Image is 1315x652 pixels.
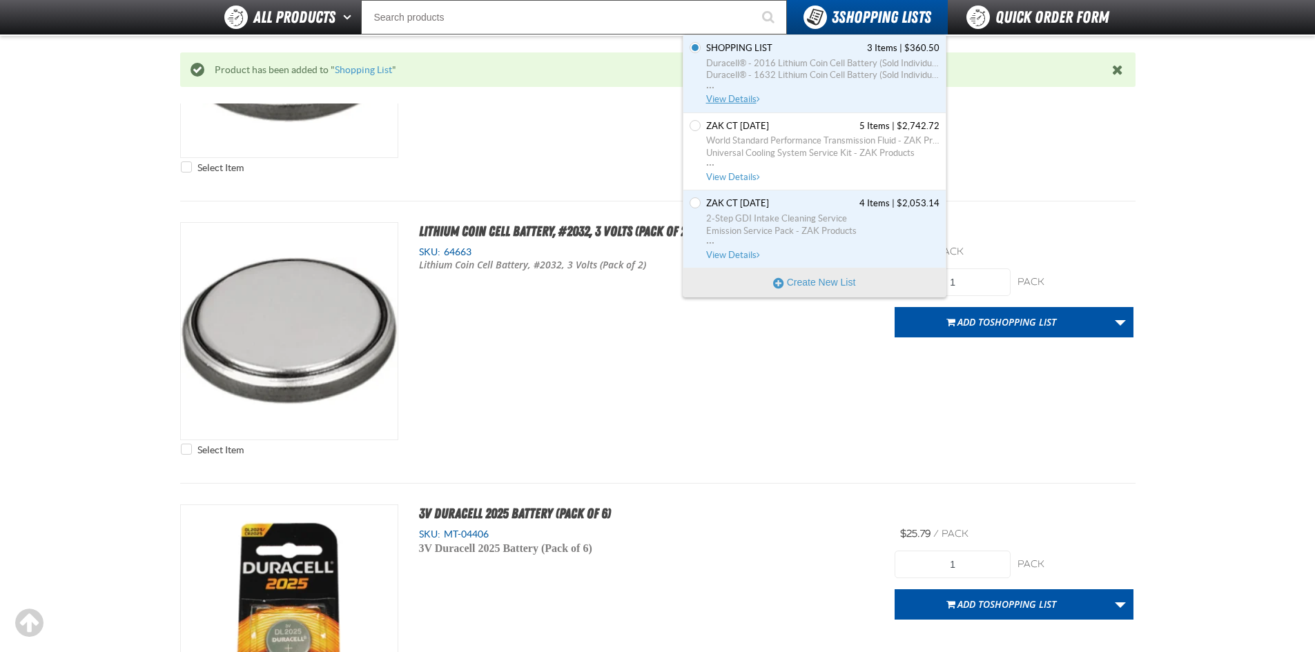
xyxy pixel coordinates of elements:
span: pack [942,528,968,540]
span: Zak CT 9.2.2025 [706,197,769,210]
input: Product Quantity [895,551,1011,578]
label: Select Item [181,444,244,457]
div: Product has been added to " " [204,63,1112,77]
span: View Details [706,250,762,260]
span: Zak CT 8.26.2025 [706,120,769,132]
span: Universal Cooling System Service Kit - ZAK Products [706,147,939,159]
: View Details of the Lithium Coin Cell Battery, #2032, 3 Volts (Pack of 2) [181,223,398,439]
span: | [892,121,895,131]
span: $2,053.14 [897,197,939,210]
span: | [899,43,902,53]
span: Emission Service Pack - ZAK Products [706,225,939,237]
label: Select Item [181,161,244,175]
span: $360.50 [904,42,939,55]
span: Duracell® - 2016 Lithium Coin Cell Battery (Sold Individually) [706,57,939,70]
input: Select Item [181,161,192,172]
span: Add to [957,315,1056,328]
span: Shopping List [990,597,1056,611]
div: pack [1017,558,1133,571]
span: $25.79 [900,528,931,540]
span: View Details [706,172,762,182]
span: Add to [957,597,1056,611]
a: Shopping List [335,64,392,75]
span: MT-04406 [440,528,489,540]
a: Shopping List contains 3 items. Total cost is $360.50. Click to see all items, discounts, taxes a... [703,42,939,106]
span: 4 Items [859,197,890,210]
a: More Actions [1107,589,1133,620]
span: | [892,198,895,208]
strong: 3 [832,8,839,27]
span: Shopping List [990,315,1056,328]
div: Scroll to the top [14,608,44,638]
a: More Actions [1107,307,1133,337]
img: Lithium Coin Cell Battery, #2032, 3 Volts (Pack of 2) [181,223,398,439]
a: Zak CT 8.26.2025 contains 5 items. Total cost is $2,742.72. Click to see all items, discounts, ta... [703,120,939,184]
a: Lithium Coin Cell Battery, #2032, 3 Volts (Pack of 2) [419,223,690,239]
span: Shopping List [706,42,772,55]
span: Shopping Lists [832,8,931,27]
span: $2,742.72 [897,120,939,132]
p: Lithium Coin Cell Battery, #2032, 3 Volts (Pack of 2) [419,259,692,272]
span: World Standard Performance Transmission Fluid - ZAK Products [706,135,939,147]
span: 2-Step GDI Intake Cleaning Service [706,213,939,225]
span: ... [706,237,939,241]
input: Select Item [181,444,192,455]
button: Add toShopping List [895,589,1108,620]
div: pack [1017,276,1133,289]
span: / [933,528,939,540]
span: View Details [706,94,762,104]
button: Create New List. Opens a popup [683,268,946,296]
span: pack [937,246,964,257]
span: 3V Duracell 2025 Battery (Pack of 6) [419,542,592,554]
span: ... [706,81,939,86]
a: 3V Duracell 2025 Battery (Pack of 6) [419,505,611,522]
span: 3 Items [867,42,897,55]
div: You have 3 Shopping Lists. Open to view details [683,34,946,297]
span: 64663 [440,246,471,257]
a: Zak CT 9.2.2025 contains 4 items. Total cost is $2,053.14. Click to see all items, discounts, tax... [703,197,939,261]
button: Add toShopping List [895,307,1108,337]
div: SKU: [419,528,875,541]
span: Duracell® - 1632 Lithium Coin Cell Battery (Sold Individually) [706,69,939,81]
span: ... [706,159,939,164]
span: 5 Items [859,120,890,132]
span: All Products [253,5,335,30]
div: SKU: [419,246,875,259]
button: Close the Notification [1109,59,1129,80]
input: Product Quantity [895,268,1011,296]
